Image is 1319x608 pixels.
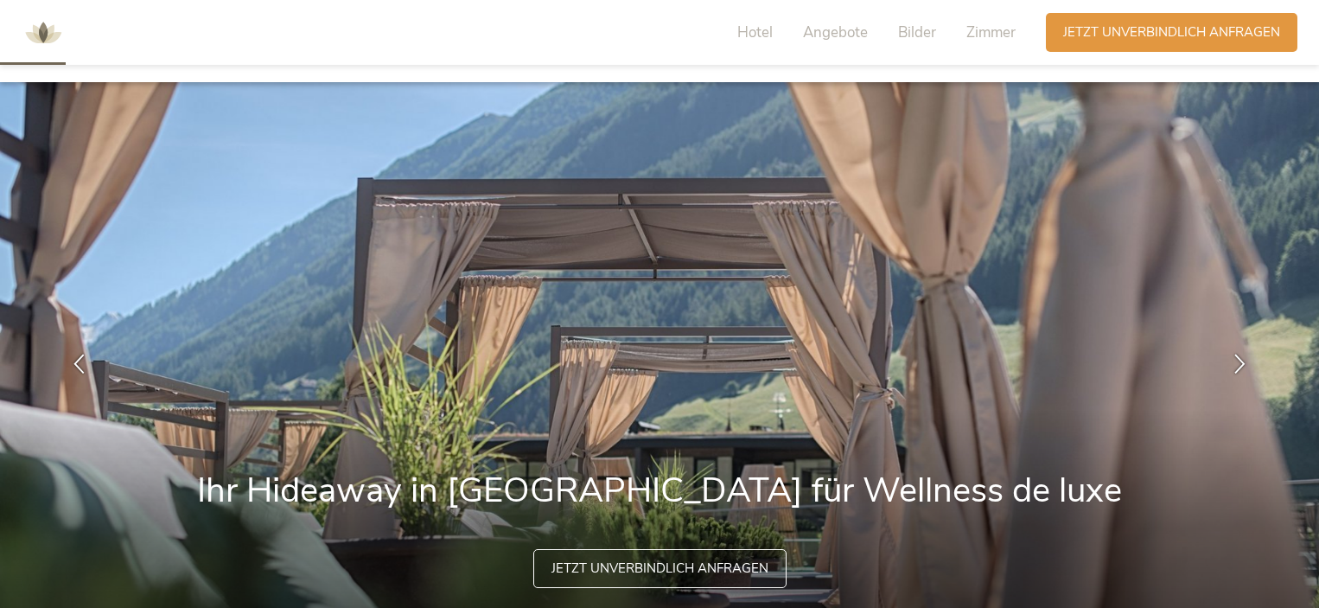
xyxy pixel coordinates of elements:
[17,26,69,38] a: AMONTI & LUNARIS Wellnessresort
[17,7,69,59] img: AMONTI & LUNARIS Wellnessresort
[966,22,1016,42] span: Zimmer
[1063,23,1280,42] span: Jetzt unverbindlich anfragen
[551,560,768,578] span: Jetzt unverbindlich anfragen
[803,22,868,42] span: Angebote
[898,22,936,42] span: Bilder
[737,22,773,42] span: Hotel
